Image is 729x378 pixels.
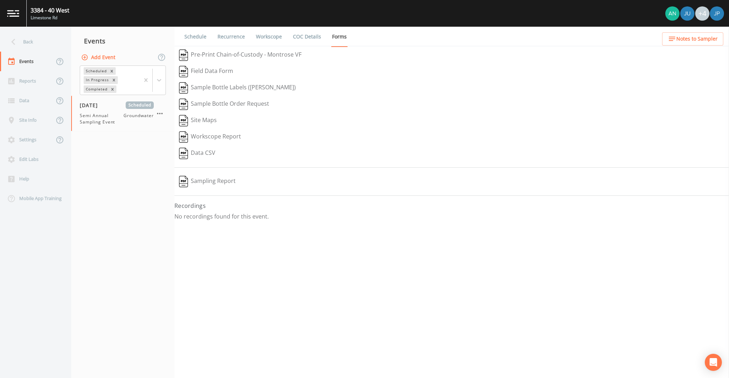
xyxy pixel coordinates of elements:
[71,96,174,131] a: [DATE]ScheduledSemi Annual Sampling EventGroundwater
[292,27,322,47] a: COC Details
[126,101,154,109] span: Scheduled
[174,112,221,129] button: Site Maps
[680,6,694,21] img: 1840ed8495a67330b1527881b61434a2
[710,6,724,21] img: 41241ef155101aa6d92a04480b0d0000
[174,129,246,145] button: Workscope Report
[84,76,110,84] div: In Progress
[676,35,718,43] span: Notes to Sampler
[174,63,238,80] button: Field Data Form
[80,101,103,109] span: [DATE]
[80,112,124,125] span: Semi Annual Sampling Event
[183,27,208,47] a: Schedule
[174,96,274,112] button: Sample Bottle Order Request
[80,51,118,64] button: Add Event
[108,67,116,75] div: Remove Scheduled
[110,76,118,84] div: Remove In Progress
[31,15,69,21] div: Limestone Rd
[179,66,188,77] img: svg%3e
[174,213,729,220] p: No recordings found for this event.
[84,67,108,75] div: Scheduled
[179,131,188,143] img: svg%3e
[174,145,220,162] button: Data CSV
[71,32,174,50] div: Events
[174,173,240,190] button: Sampling Report
[665,6,680,21] img: b811ffe1030a2b08f2980c95ad125a46
[174,47,306,63] button: Pre-Print Chain-of-Custody - Montrose VF
[174,80,300,96] button: Sample Bottle Labels ([PERSON_NAME])
[216,27,246,47] a: Recurrence
[179,49,188,61] img: svg%3e
[7,10,19,17] img: logo
[331,27,348,47] a: Forms
[179,148,188,159] img: svg%3e
[179,82,188,94] img: svg%3e
[695,6,709,21] div: +4
[179,99,188,110] img: svg%3e
[255,27,283,47] a: Workscope
[31,6,69,15] div: 3384 - 40 West
[179,176,188,187] img: svg%3e
[179,115,188,126] img: svg%3e
[174,201,729,210] h4: Recordings
[109,85,116,93] div: Remove Completed
[84,85,109,93] div: Completed
[665,6,680,21] div: Andrew Bradley
[680,6,695,21] div: Jules Van Haren
[662,32,723,46] button: Notes to Sampler
[705,354,722,371] div: Open Intercom Messenger
[124,112,154,125] span: Groundwater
